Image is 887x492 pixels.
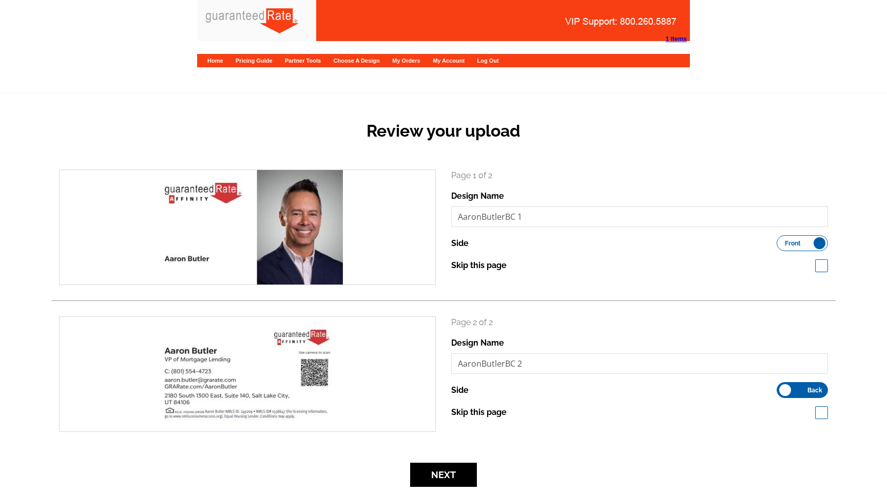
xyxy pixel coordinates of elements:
[334,58,380,64] a: Choose A Design
[207,58,223,64] a: Home
[285,58,321,64] a: Partner Tools
[451,169,828,182] p: Page 1 of 2
[410,463,477,487] button: Next
[451,206,828,227] input: File Name
[451,259,507,272] label: Skip this page
[451,406,507,419] label: Skip this page
[451,384,469,396] label: Side
[236,58,273,64] a: Pricing Guide
[433,58,465,64] a: My Account
[666,35,687,43] strong: 1 Items
[451,353,828,374] input: File Name
[807,388,822,393] span: Back
[451,337,504,349] label: Design Name
[477,58,499,64] a: Log Out
[451,190,504,202] label: Design Name
[392,58,420,64] a: My Orders
[451,237,469,250] label: Side
[51,121,836,141] h2: Review your upload
[451,316,828,329] p: Page 2 of 2
[785,241,801,246] span: Front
